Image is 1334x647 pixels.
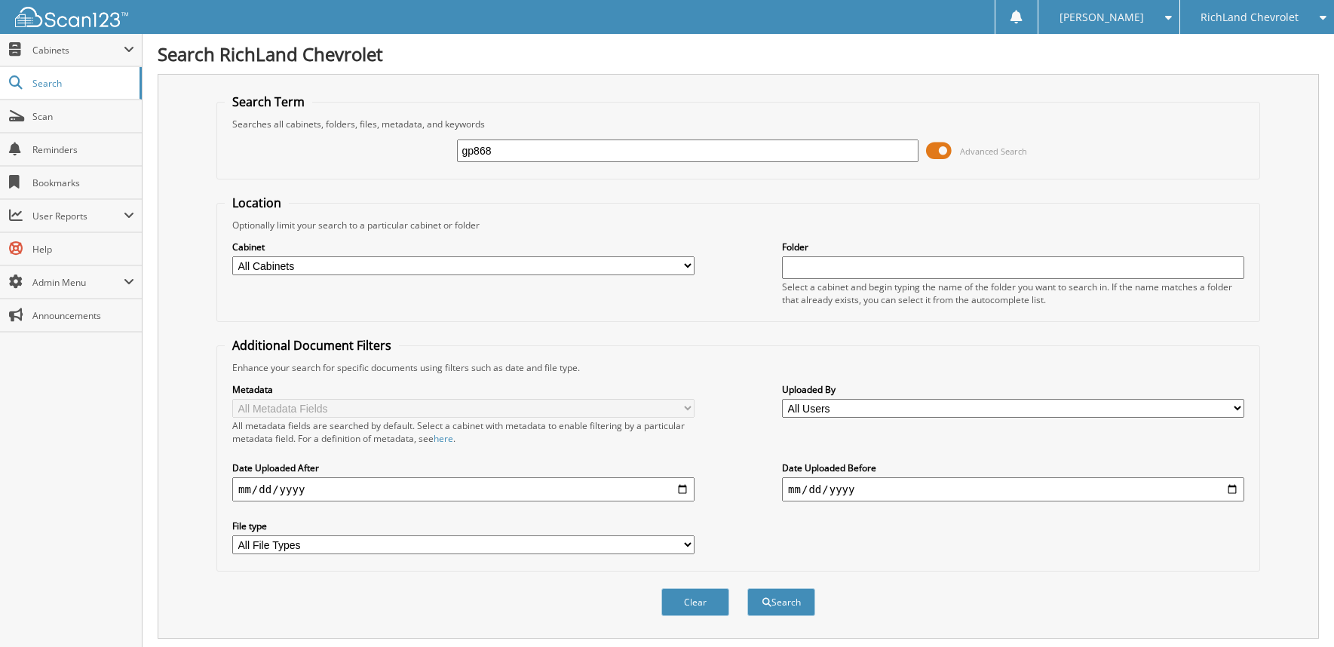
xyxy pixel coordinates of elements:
div: Searches all cabinets, folders, files, metadata, and keywords [225,118,1252,130]
label: Date Uploaded Before [782,461,1244,474]
span: Bookmarks [32,176,134,189]
span: Help [32,243,134,256]
div: Optionally limit your search to a particular cabinet or folder [225,219,1252,232]
label: Cabinet [232,241,695,253]
div: All metadata fields are searched by default. Select a cabinet with metadata to enable filtering b... [232,419,695,445]
div: Select a cabinet and begin typing the name of the folder you want to search in. If the name match... [782,281,1244,306]
span: Search [32,77,132,90]
img: scan123-logo-white.svg [15,7,128,27]
label: Folder [782,241,1244,253]
span: Advanced Search [960,146,1027,157]
div: Enhance your search for specific documents using filters such as date and file type. [225,361,1252,374]
span: Cabinets [32,44,124,57]
legend: Location [225,195,289,211]
label: Metadata [232,383,695,396]
span: User Reports [32,210,124,222]
a: here [434,432,453,445]
legend: Additional Document Filters [225,337,399,354]
span: Admin Menu [32,276,124,289]
label: File type [232,520,695,532]
span: Announcements [32,309,134,322]
span: RichLand Chevrolet [1201,13,1299,22]
legend: Search Term [225,94,312,110]
button: Search [747,588,815,616]
input: start [232,477,695,501]
label: Uploaded By [782,383,1244,396]
input: end [782,477,1244,501]
button: Clear [661,588,729,616]
span: Reminders [32,143,134,156]
span: [PERSON_NAME] [1060,13,1144,22]
h1: Search RichLand Chevrolet [158,41,1319,66]
label: Date Uploaded After [232,461,695,474]
span: Scan [32,110,134,123]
